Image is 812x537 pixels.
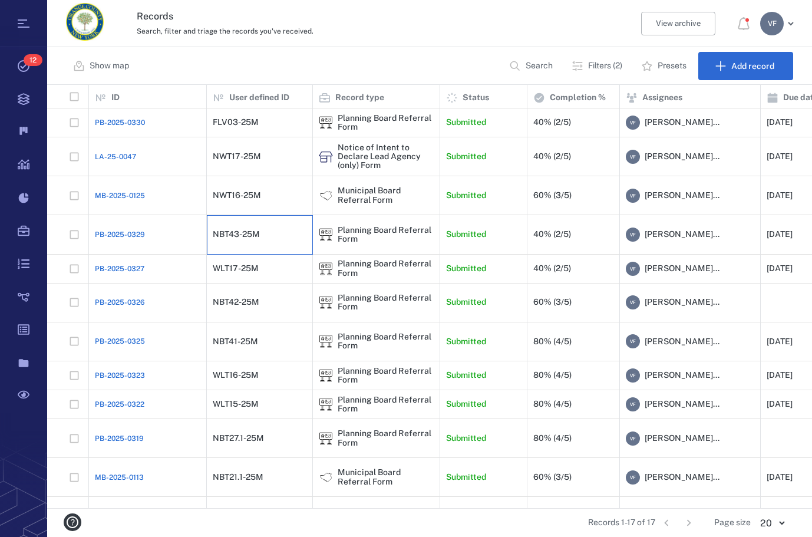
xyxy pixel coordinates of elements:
p: Submitted [446,229,486,241]
div: Municipal Board Referral Form [338,186,434,205]
span: PB-2025-0326 [95,297,145,308]
div: Notice of Intent to Declare Lead Agency (only) Form [319,150,333,164]
p: Submitted [446,190,486,202]
div: WLT15-25M [213,400,259,408]
div: NBT43-25M [213,230,260,239]
span: [PERSON_NAME]... [645,398,719,410]
div: [DATE] [767,230,793,239]
div: 60% (3/5) [533,473,572,482]
div: V F [626,334,640,348]
div: V F [626,470,640,485]
p: ID [111,92,120,104]
h3: Records [137,9,523,24]
div: Notice of Intent to Declare Lead Agency (only) Form [338,143,434,170]
div: 40% (2/5) [533,152,571,161]
div: [DATE] [767,473,793,482]
span: Page size [714,517,751,529]
span: [PERSON_NAME]... [645,472,719,483]
div: V F [626,262,640,276]
div: V F [626,397,640,411]
div: WLT16-25M [213,371,259,380]
div: NBT27.1-25M [213,434,264,443]
div: 60% (3/5) [533,298,572,307]
div: Planning Board Referral Form [319,334,333,348]
img: icon Planning Board Referral Form [319,368,333,383]
span: PB-2025-0322 [95,399,144,410]
button: help [59,509,86,536]
p: Submitted [446,117,486,129]
span: PB-2025-0330 [95,117,145,128]
p: Submitted [446,433,486,444]
img: icon Planning Board Referral Form [319,262,333,276]
p: Assignees [642,92,682,104]
div: Planning Board Referral Form [338,367,434,385]
span: [PERSON_NAME]... [645,263,719,275]
nav: pagination navigation [655,513,700,532]
div: V F [626,116,640,130]
div: V F [626,150,640,164]
div: Planning Board Referral Form [319,228,333,242]
button: Presets [634,52,696,80]
p: Submitted [446,398,486,410]
div: V F [626,295,640,309]
span: MB-2025-0113 [95,472,144,483]
img: icon Planning Board Referral Form [319,397,333,411]
img: icon Planning Board Referral Form [319,431,333,446]
div: NBT42-25M [213,298,259,307]
a: PB-2025-0323 [95,370,145,381]
p: Submitted [446,472,486,483]
span: 12 [24,54,42,66]
p: Submitted [446,151,486,163]
span: [PERSON_NAME]... [645,336,719,348]
img: icon Planning Board Referral Form [319,334,333,348]
a: LA-25-0047 [95,151,136,162]
p: Submitted [446,296,486,308]
div: 80% (4/5) [533,434,572,443]
div: Municipal Board Referral Form [338,468,434,486]
div: WLT17-25M [213,264,259,273]
div: 20 [751,516,793,530]
img: icon Municipal Board Referral Form [319,470,333,485]
div: FLV03-25M [213,118,259,127]
span: Help [27,8,51,19]
div: Planning Board Referral Form [338,226,434,244]
div: Municipal Board Referral Form [319,470,333,485]
span: [PERSON_NAME]... [645,190,719,202]
a: PB-2025-0327 [95,263,144,274]
div: 40% (2/5) [533,118,571,127]
img: icon Municipal Board Referral Form [319,189,333,203]
span: PB-2025-0329 [95,229,145,240]
span: Search, filter and triage the records you've received. [137,27,313,35]
div: Planning Board Referral Form [338,294,434,312]
span: [PERSON_NAME]... [645,117,719,129]
div: [DATE] [767,400,793,408]
p: User defined ID [229,92,289,104]
div: Planning Board Referral Form [338,114,434,132]
p: Presets [658,60,686,72]
div: 60% (3/5) [533,191,572,200]
div: [DATE] [767,152,793,161]
div: Planning Board Referral Form [319,116,333,130]
p: Completion % [550,92,606,104]
img: icon Planning Board Referral Form [319,116,333,130]
div: [DATE] [767,371,793,380]
div: Planning Board Referral Form [338,259,434,278]
span: [PERSON_NAME]... [645,151,719,163]
div: NBT41-25M [213,337,258,346]
div: Planning Board Referral Form [338,396,434,414]
p: Status [463,92,489,104]
a: PB-2025-0325 [95,336,145,347]
div: Planning Board Referral Form [319,295,333,309]
button: Show map [66,52,138,80]
span: MB-2025-0125 [95,190,145,201]
div: Planning Board Referral Form [319,368,333,383]
img: icon Planning Board Referral Form [319,295,333,309]
button: Search [502,52,562,80]
div: Planning Board Referral Form [319,397,333,411]
p: Submitted [446,263,486,275]
div: [DATE] [767,264,793,273]
a: PB-2025-0319 [95,433,144,444]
